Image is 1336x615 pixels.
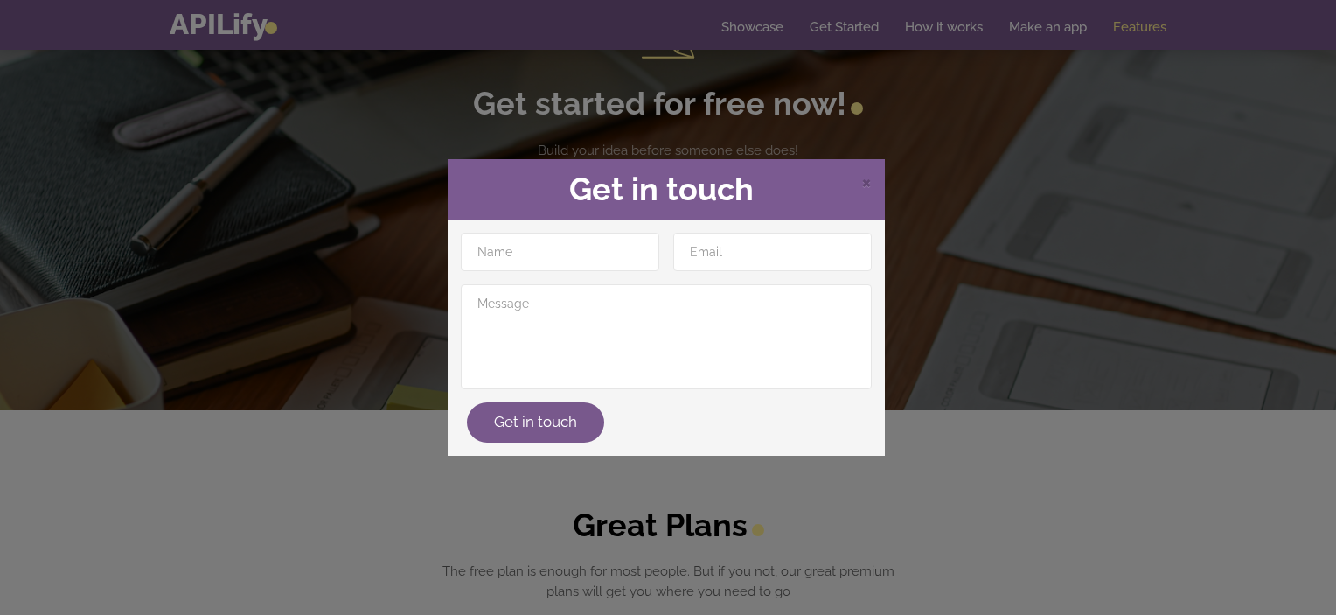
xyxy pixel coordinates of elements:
[673,233,872,271] input: Email
[861,168,872,194] span: ×
[467,402,604,443] button: Get in touch
[461,233,659,271] input: Name
[861,171,872,192] span: Close
[461,172,872,207] h2: Get in touch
